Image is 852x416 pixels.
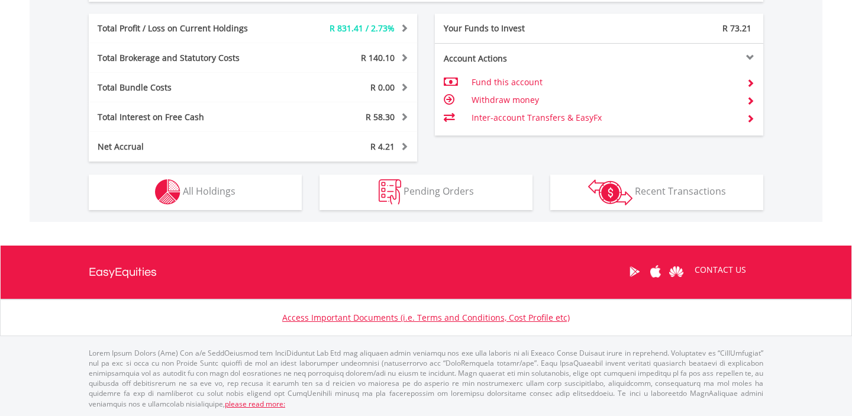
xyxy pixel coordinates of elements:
[645,253,666,290] a: Apple
[89,246,157,299] a: EasyEquities
[89,82,280,93] div: Total Bundle Costs
[282,312,570,323] a: Access Important Documents (i.e. Terms and Conditions, Cost Profile etc)
[89,175,302,210] button: All Holdings
[183,185,235,198] span: All Holdings
[666,253,686,290] a: Huawei
[155,179,180,205] img: holdings-wht.png
[435,22,599,34] div: Your Funds to Invest
[722,22,751,34] span: R 73.21
[89,111,280,123] div: Total Interest on Free Cash
[89,141,280,153] div: Net Accrual
[370,82,395,93] span: R 0.00
[550,175,763,210] button: Recent Transactions
[366,111,395,122] span: R 58.30
[624,253,645,290] a: Google Play
[89,22,280,34] div: Total Profit / Loss on Current Holdings
[89,52,280,64] div: Total Brokerage and Statutory Costs
[225,399,285,409] a: please read more:
[404,185,474,198] span: Pending Orders
[370,141,395,152] span: R 4.21
[330,22,395,34] span: R 831.41 / 2.73%
[379,179,401,205] img: pending_instructions-wht.png
[588,179,632,205] img: transactions-zar-wht.png
[319,175,532,210] button: Pending Orders
[635,185,726,198] span: Recent Transactions
[686,253,754,286] a: CONTACT US
[472,73,737,91] td: Fund this account
[472,91,737,109] td: Withdraw money
[472,109,737,127] td: Inter-account Transfers & EasyFx
[435,53,599,65] div: Account Actions
[89,348,763,409] p: Lorem Ipsum Dolors (Ame) Con a/e SeddOeiusmod tem InciDiduntut Lab Etd mag aliquaen admin veniamq...
[361,52,395,63] span: R 140.10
